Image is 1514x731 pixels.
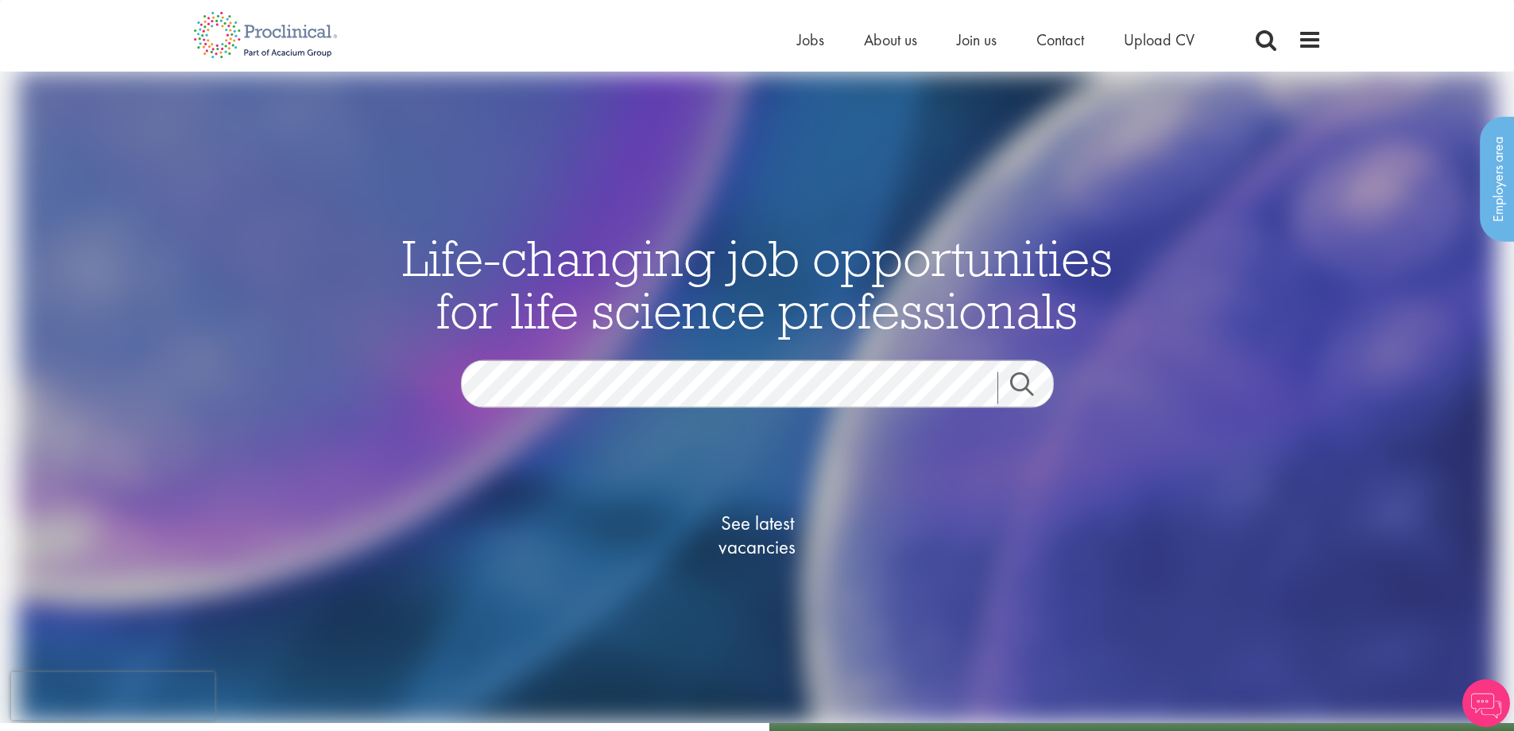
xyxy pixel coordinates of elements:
a: Join us [957,29,997,50]
span: See latest vacancies [678,511,837,559]
a: Jobs [797,29,824,50]
img: candidate home [17,72,1497,723]
img: Chatbot [1462,679,1510,727]
a: Job search submit button [997,372,1066,404]
a: See latestvacancies [678,448,837,623]
iframe: reCAPTCHA [11,672,215,720]
a: Contact [1036,29,1084,50]
span: Life-changing job opportunities for life science professionals [402,226,1113,342]
a: About us [864,29,917,50]
a: Upload CV [1124,29,1195,50]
